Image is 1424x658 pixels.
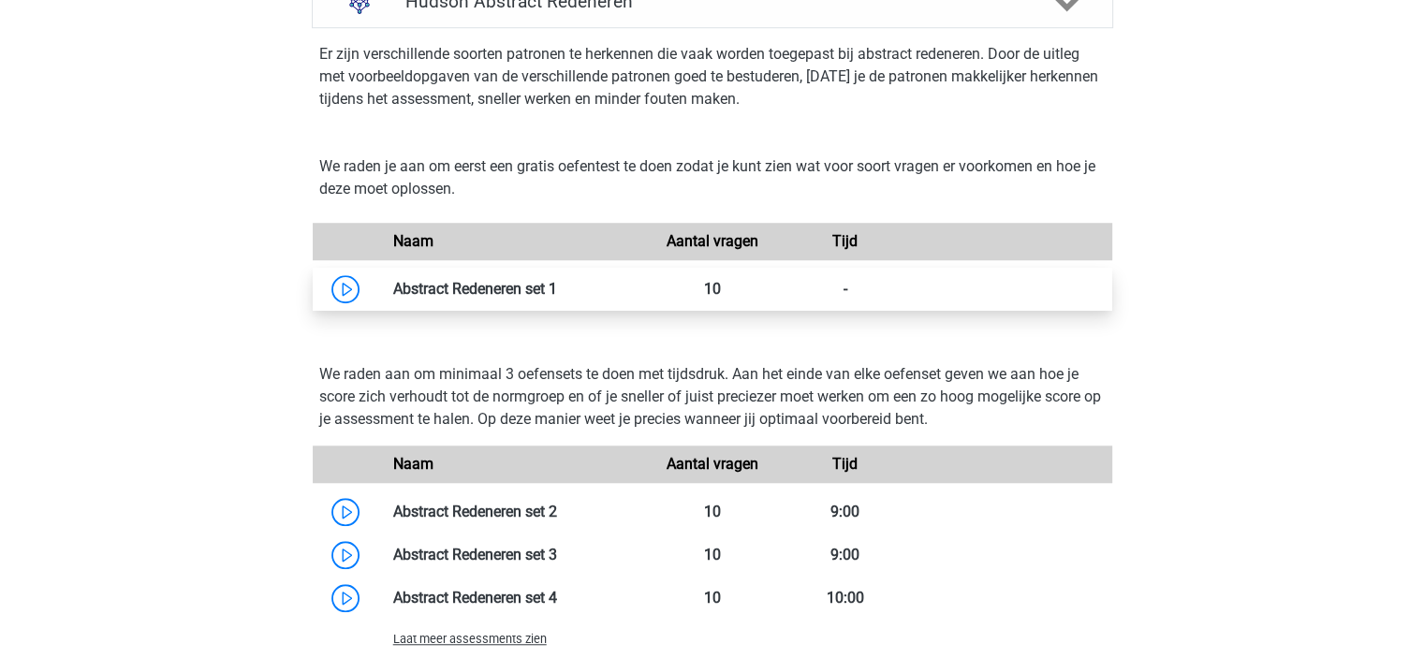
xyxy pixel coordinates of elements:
[379,453,646,475] div: Naam
[319,363,1106,431] p: We raden aan om minimaal 3 oefensets te doen met tijdsdruk. Aan het einde van elke oefenset geven...
[379,501,646,523] div: Abstract Redeneren set 2
[779,453,912,475] div: Tijd
[379,230,646,253] div: Naam
[645,230,778,253] div: Aantal vragen
[645,453,778,475] div: Aantal vragen
[319,43,1106,110] p: Er zijn verschillende soorten patronen te herkennen die vaak worden toegepast bij abstract redene...
[393,632,547,646] span: Laat meer assessments zien
[379,278,646,300] div: Abstract Redeneren set 1
[379,544,646,566] div: Abstract Redeneren set 3
[779,230,912,253] div: Tijd
[379,587,646,609] div: Abstract Redeneren set 4
[319,155,1106,200] p: We raden je aan om eerst een gratis oefentest te doen zodat je kunt zien wat voor soort vragen er...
